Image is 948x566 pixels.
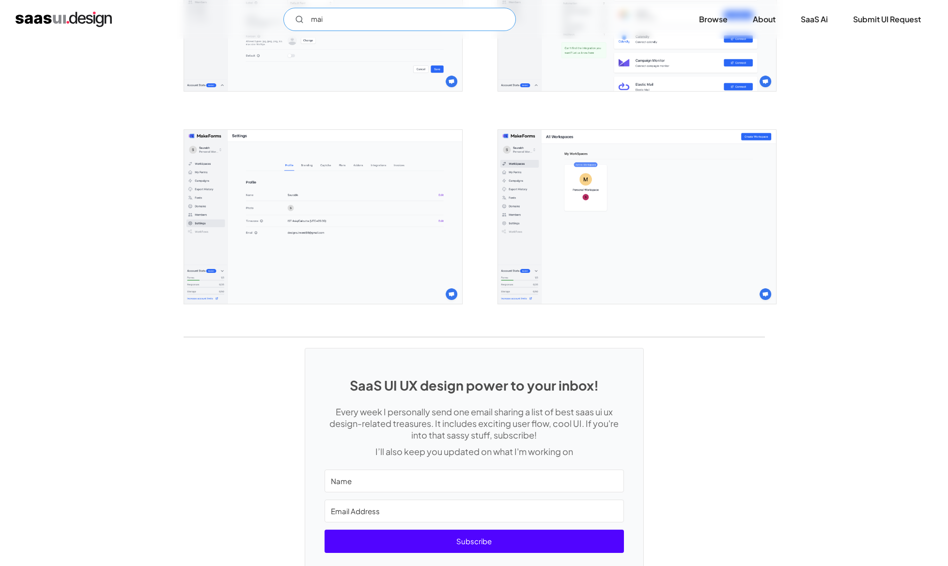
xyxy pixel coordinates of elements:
p: Every week I personally send one email sharing a list of best saas ui ux design-related treasures... [325,406,624,441]
a: open lightbox [498,130,776,304]
a: About [741,9,787,30]
a: SaaS Ai [789,9,839,30]
input: Name [325,470,624,492]
form: Email Form [283,8,516,31]
button: Subscribe [325,530,624,553]
input: Search UI designs you're looking for... [283,8,516,31]
a: home [16,12,112,27]
img: 64579661ab76e90738ebfca2_MakeForms%20Settings%20Profile%20Screen.png [184,130,462,304]
img: 64579661ef5f2c837a69c899_MakeForms%20Workspace%20Screen.png [498,130,776,304]
input: Email Address [325,500,624,522]
p: I’ll also keep you updated on what I'm working on [325,446,624,457]
a: Submit UI Request [841,9,932,30]
a: open lightbox [184,130,462,304]
a: Browse [687,9,739,30]
h1: SaaS UI UX design power to your inbox! [325,377,624,393]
